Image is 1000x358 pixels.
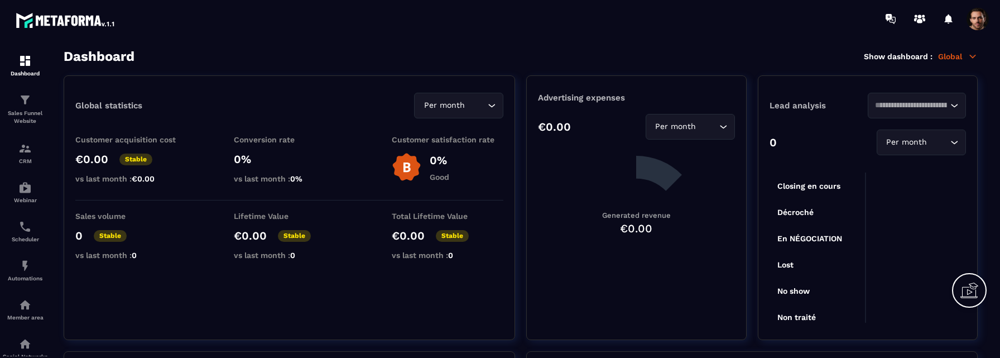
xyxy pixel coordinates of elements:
[290,174,302,183] span: 0%
[94,230,127,242] p: Stable
[75,251,187,260] p: vs last month :
[3,314,47,321] p: Member area
[18,298,32,312] img: automations
[75,135,187,144] p: Customer acquisition cost
[877,130,966,155] div: Search for option
[392,212,503,221] p: Total Lifetime Value
[234,251,345,260] p: vs last month :
[3,236,47,242] p: Scheduler
[234,212,345,221] p: Lifetime Value
[646,114,735,140] div: Search for option
[467,99,485,112] input: Search for option
[777,260,794,269] tspan: Lost
[864,52,932,61] p: Show dashboard :
[436,230,469,242] p: Stable
[3,46,47,85] a: formationformationDashboard
[653,121,699,133] span: Per month
[3,85,47,133] a: formationformationSales Funnel Website
[234,152,345,166] p: 0%
[119,154,152,165] p: Stable
[18,259,32,273] img: automations
[18,220,32,233] img: scheduler
[75,101,142,111] p: Global statistics
[770,136,777,149] p: 0
[884,136,930,149] span: Per month
[3,251,47,290] a: automationsautomationsAutomations
[392,229,425,242] p: €0.00
[777,234,842,243] tspan: En NÉGOCIATION
[875,99,948,112] input: Search for option
[777,182,840,191] tspan: Closing en cours
[64,49,134,64] h3: Dashboard
[132,251,137,260] span: 0
[16,10,116,30] img: logo
[278,230,311,242] p: Stable
[421,99,467,112] span: Per month
[18,142,32,155] img: formation
[938,51,978,61] p: Global
[18,54,32,68] img: formation
[868,93,966,118] div: Search for option
[777,208,814,217] tspan: Décroché
[234,174,345,183] p: vs last month :
[75,229,83,242] p: 0
[392,152,421,182] img: b-badge-o.b3b20ee6.svg
[75,174,187,183] p: vs last month :
[234,135,345,144] p: Conversion rate
[699,121,717,133] input: Search for option
[132,174,155,183] span: €0.00
[75,212,187,221] p: Sales volume
[414,93,503,118] div: Search for option
[3,109,47,125] p: Sales Funnel Website
[234,229,267,242] p: €0.00
[448,251,453,260] span: 0
[3,197,47,203] p: Webinar
[430,154,449,167] p: 0%
[18,181,32,194] img: automations
[3,212,47,251] a: schedulerschedulerScheduler
[3,290,47,329] a: automationsautomationsMember area
[538,93,734,103] p: Advertising expenses
[777,287,810,295] tspan: No show
[430,173,449,182] p: Good
[3,173,47,212] a: automationsautomationsWebinar
[3,158,47,164] p: CRM
[392,251,503,260] p: vs last month :
[75,152,108,166] p: €0.00
[777,313,816,322] tspan: Non traité
[538,120,571,133] p: €0.00
[3,70,47,77] p: Dashboard
[18,337,32,351] img: social-network
[290,251,295,260] span: 0
[3,275,47,281] p: Automations
[3,133,47,173] a: formationformationCRM
[770,101,868,111] p: Lead analysis
[18,93,32,107] img: formation
[392,135,503,144] p: Customer satisfaction rate
[930,136,948,149] input: Search for option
